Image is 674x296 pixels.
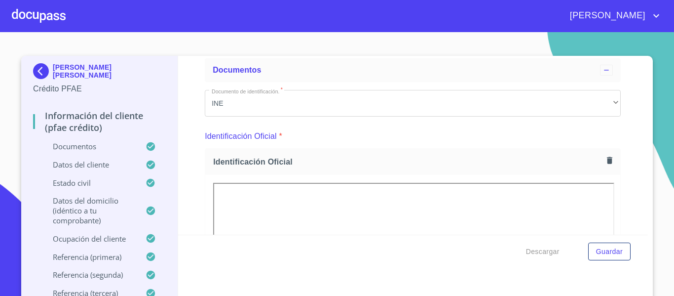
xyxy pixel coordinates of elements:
[526,246,560,258] span: Descargar
[213,157,603,167] span: Identificación Oficial
[33,160,146,169] p: Datos del cliente
[33,141,146,151] p: Documentos
[562,8,662,24] button: account of current user
[53,63,166,79] p: [PERSON_NAME] [PERSON_NAME]
[562,8,650,24] span: [PERSON_NAME]
[33,63,53,79] img: Docupass spot blue
[205,90,621,117] div: INE
[33,196,146,225] p: Datos del domicilio (idéntico a tu comprobante)
[596,246,623,258] span: Guardar
[205,130,277,142] p: Identificación Oficial
[33,252,146,262] p: Referencia (primera)
[33,234,146,244] p: Ocupación del Cliente
[522,243,563,261] button: Descargar
[588,243,631,261] button: Guardar
[33,63,166,83] div: [PERSON_NAME] [PERSON_NAME]
[33,83,166,95] p: Crédito PFAE
[33,270,146,280] p: Referencia (segunda)
[205,58,621,82] div: Documentos
[213,66,261,74] span: Documentos
[33,110,166,133] p: Información del cliente (PFAE crédito)
[33,178,146,188] p: Estado Civil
